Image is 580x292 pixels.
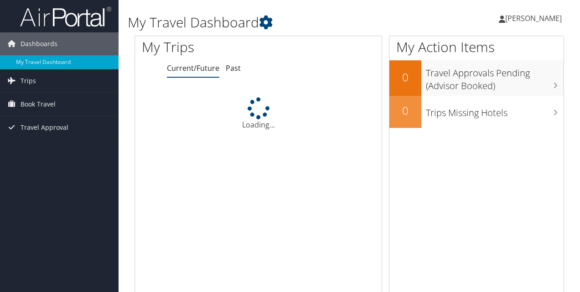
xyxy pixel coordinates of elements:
span: Dashboards [21,32,57,55]
span: Trips [21,69,36,92]
h1: My Travel Dashboard [128,13,423,32]
span: [PERSON_NAME] [505,13,562,23]
span: Book Travel [21,93,56,116]
img: airportal-logo.png [20,6,111,27]
a: Past [226,63,241,73]
a: Current/Future [167,63,219,73]
a: [PERSON_NAME] [499,5,571,32]
a: 0Trips Missing Hotels [389,96,564,128]
h2: 0 [389,69,421,85]
h2: 0 [389,103,421,118]
div: Loading... [135,97,382,130]
h3: Trips Missing Hotels [426,102,564,119]
h1: My Trips [142,37,272,57]
h3: Travel Approvals Pending (Advisor Booked) [426,62,564,92]
span: Travel Approval [21,116,68,139]
h1: My Action Items [389,37,564,57]
a: 0Travel Approvals Pending (Advisor Booked) [389,60,564,96]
